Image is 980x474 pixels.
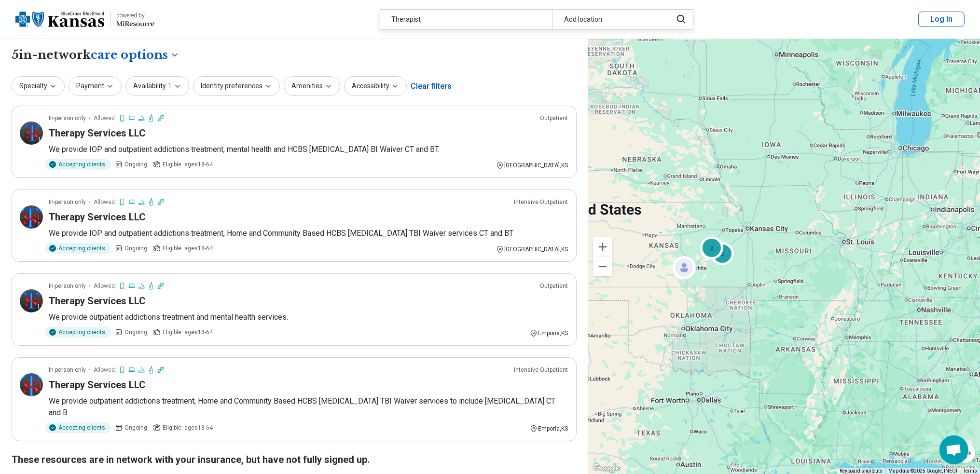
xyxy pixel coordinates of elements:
div: [GEOGRAPHIC_DATA] , KS [496,245,568,254]
h1: 5 in-network [12,47,179,63]
div: Open chat [939,435,968,464]
span: Ongoing [124,423,147,432]
h3: Therapy Services LLC [49,294,146,308]
h3: Therapy Services LLC [49,378,146,392]
p: We provide IOP and outpatient addictions treatment, mental health and HCBS [MEDICAL_DATA] BI Waiv... [49,144,568,155]
p: In-person only [49,366,86,374]
p: We provide outpatient addictions treatment and mental health services. [49,311,568,323]
button: Payment [69,76,122,96]
span: Eligible: ages 18-64 [163,423,213,432]
div: Therapist [380,10,552,29]
button: Amenities [284,76,340,96]
button: Log In [918,12,965,27]
p: We provide IOP and outpatient addictions treatment, Home and Community Based HCBS [MEDICAL_DATA] ... [49,228,568,239]
div: Clear filters [411,75,452,98]
p: We provide outpatient addictions treatment, Home and Community Based HCBS [MEDICAL_DATA] TBI Waiv... [49,395,568,419]
div: Accepting clients [45,422,111,433]
div: [GEOGRAPHIC_DATA] , KS [496,161,568,170]
div: powered by [116,11,154,20]
button: Accessibility [344,76,407,96]
span: Ongoing [124,160,147,169]
p: Intensive Outpatient [514,198,568,206]
div: 2 [711,242,734,265]
div: Accepting clients [45,327,111,338]
button: Availability1 [125,76,189,96]
div: Accepting clients [45,159,111,170]
span: Ongoing [124,328,147,337]
button: Zoom out [593,257,612,276]
div: Add location [552,10,666,29]
span: Map data ©2025 Google, INEGI [888,468,957,474]
p: In-person only [49,114,86,122]
h2: These resources are in network with your insurance, but have not fully signed up. [12,453,577,466]
span: Eligible: ages 18-64 [163,328,213,337]
span: Eligible: ages 18-64 [163,244,213,253]
span: Allowed: [94,366,116,374]
a: Terms (opens in new tab) [963,468,977,474]
button: Identity preferences [193,76,280,96]
img: Blue Cross Blue Shield Kansas [15,8,104,31]
button: Zoom in [593,237,612,257]
span: Allowed: [94,114,116,122]
div: Accepting clients [45,243,111,254]
p: In-person only [49,198,86,206]
a: Blue Cross Blue Shield Kansaspowered by [15,8,154,31]
span: Ongoing [124,244,147,253]
div: Emporia , KS [530,424,568,433]
button: Specialty [12,76,65,96]
h3: Therapy Services LLC [49,126,146,140]
span: 1 [168,81,172,91]
p: In-person only [49,282,86,290]
p: Outpatient [540,282,568,290]
div: Emporia , KS [530,329,568,338]
span: Eligible: ages 18-64 [163,160,213,169]
button: Care options [91,47,179,63]
span: Allowed: [94,198,116,206]
h3: Therapy Services LLC [49,210,146,224]
p: Intensive Outpatient [514,366,568,374]
span: care options [91,47,168,63]
span: Allowed: [94,282,116,290]
p: Outpatient [540,114,568,122]
div: 2 [700,236,723,259]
